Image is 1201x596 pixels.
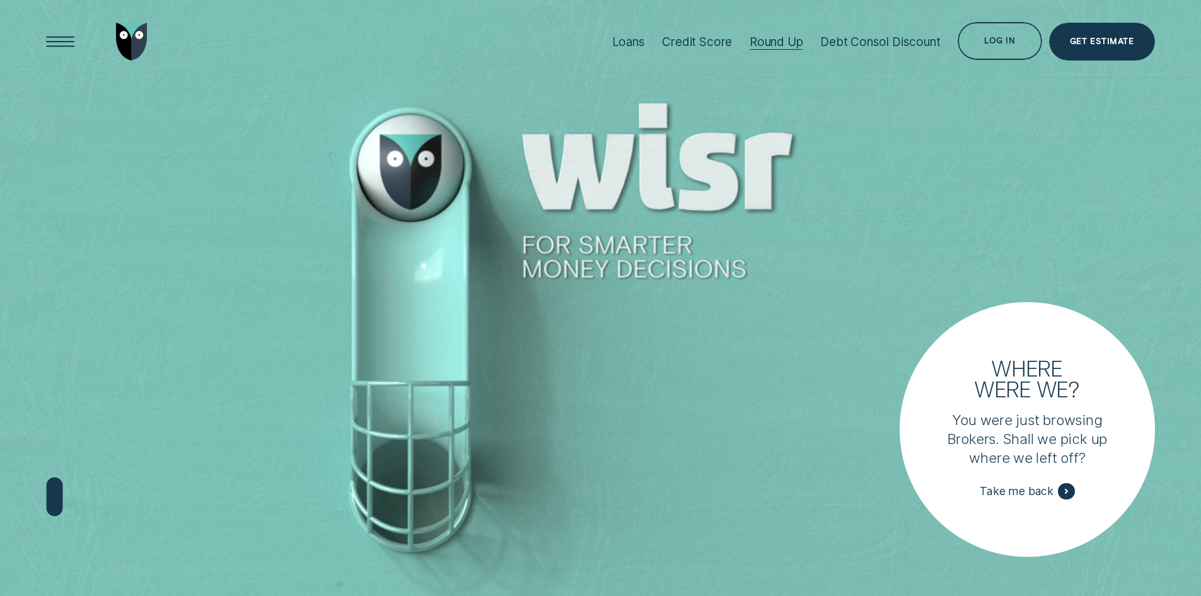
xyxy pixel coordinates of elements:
[943,411,1111,467] p: You were just browsing Brokers. Shall we pick up where we left off?
[662,35,732,49] div: Credit Score
[42,23,79,61] button: Open Menu
[116,23,148,61] img: Wisr
[980,484,1053,498] span: Take me back
[820,35,940,49] div: Debt Consol Discount
[900,302,1154,557] a: Where were we?You were just browsing Brokers. Shall we pick up where we left off?Take me back
[966,358,1089,399] h3: Where were we?
[1049,23,1155,61] a: Get Estimate
[958,22,1041,60] button: Log in
[612,35,645,49] div: Loans
[750,35,803,49] div: Round Up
